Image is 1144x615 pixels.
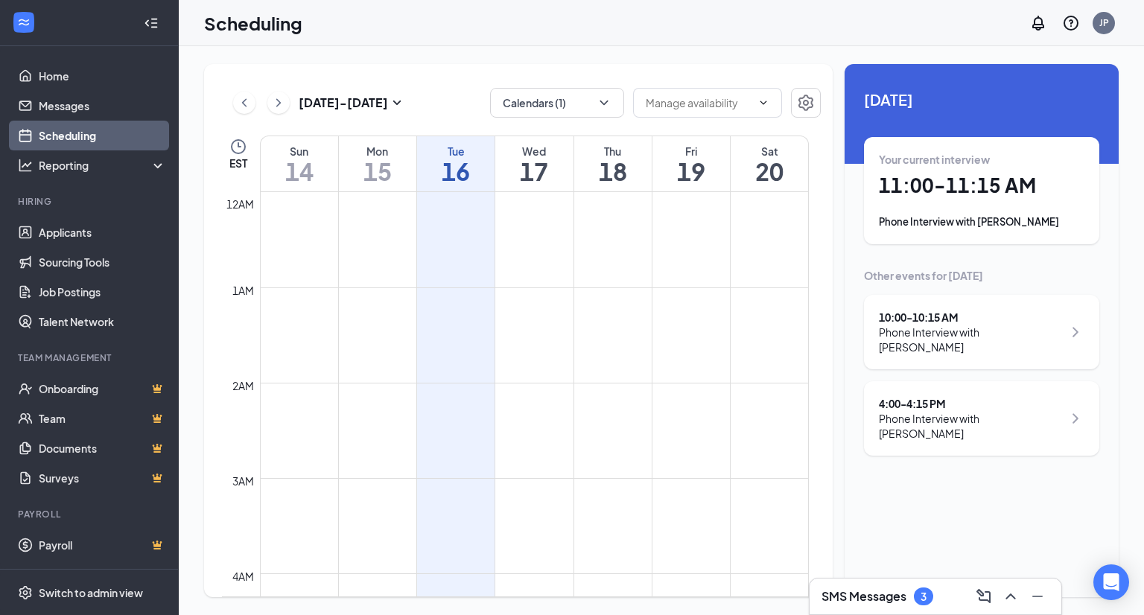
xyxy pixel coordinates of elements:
button: Calendars (1)ChevronDown [490,88,624,118]
a: Sourcing Tools [39,247,166,277]
div: Phone Interview with [PERSON_NAME] [879,325,1063,354]
div: Open Intercom Messenger [1093,564,1129,600]
div: Payroll [18,508,163,520]
h1: 11:00 - 11:15 AM [879,173,1084,198]
svg: ComposeMessage [975,587,993,605]
svg: ChevronLeft [237,94,252,112]
button: ChevronRight [267,92,290,114]
div: Phone Interview with [PERSON_NAME] [879,411,1063,441]
a: September 17, 2025 [495,136,573,191]
button: Settings [791,88,821,118]
a: Job Postings [39,277,166,307]
div: Sat [731,144,808,159]
div: 4am [229,568,257,584]
span: EST [229,156,247,171]
h1: 18 [574,159,652,184]
a: TeamCrown [39,404,166,433]
svg: ChevronDown [597,95,611,110]
div: 12am [223,196,257,212]
div: Tue [417,144,495,159]
h1: 17 [495,159,573,184]
svg: Minimize [1029,587,1046,605]
svg: QuestionInfo [1062,14,1080,32]
h1: 14 [261,159,338,184]
svg: WorkstreamLogo [16,15,31,30]
button: ComposeMessage [972,584,996,608]
div: 10:00 - 10:15 AM [879,310,1063,325]
h1: Scheduling [204,10,302,36]
div: Your current interview [879,152,1084,167]
a: September 14, 2025 [261,136,338,191]
a: Scheduling [39,121,166,150]
span: [DATE] [864,88,1099,111]
div: Team Management [18,351,163,364]
button: ChevronLeft [233,92,255,114]
h3: SMS Messages [822,588,906,605]
a: Home [39,61,166,91]
h1: 20 [731,159,808,184]
div: 3 [921,590,927,603]
svg: Settings [797,94,815,112]
div: Switch to admin view [39,585,143,600]
svg: Clock [229,138,247,156]
div: Other events for [DATE] [864,268,1099,283]
div: 1am [229,282,257,299]
svg: ChevronRight [271,94,286,112]
svg: Collapse [144,16,159,31]
h1: 19 [652,159,730,184]
a: September 15, 2025 [339,136,416,191]
button: ChevronUp [999,584,1023,608]
a: DocumentsCrown [39,433,166,463]
div: Reporting [39,158,167,173]
div: Thu [574,144,652,159]
svg: SmallChevronDown [388,94,406,112]
input: Manage availability [646,95,751,111]
div: JP [1099,16,1109,29]
h1: 16 [417,159,495,184]
a: September 18, 2025 [574,136,652,191]
a: September 20, 2025 [731,136,808,191]
a: Talent Network [39,307,166,337]
div: 4:00 - 4:15 PM [879,396,1063,411]
div: Sun [261,144,338,159]
div: Fri [652,144,730,159]
button: Minimize [1026,584,1049,608]
svg: ChevronRight [1067,323,1084,341]
a: Applicants [39,217,166,247]
a: PayrollCrown [39,530,166,560]
div: Mon [339,144,416,159]
div: 3am [229,473,257,489]
a: SurveysCrown [39,463,166,493]
svg: Notifications [1029,14,1047,32]
a: September 19, 2025 [652,136,730,191]
a: September 16, 2025 [417,136,495,191]
svg: ChevronDown [757,97,769,109]
a: OnboardingCrown [39,374,166,404]
svg: Analysis [18,158,33,173]
a: Messages [39,91,166,121]
div: Hiring [18,195,163,208]
h1: 15 [339,159,416,184]
svg: ChevronUp [1002,587,1020,605]
svg: Settings [18,585,33,600]
svg: ChevronRight [1067,410,1084,427]
h3: [DATE] - [DATE] [299,95,388,111]
div: 2am [229,377,257,394]
div: Phone Interview with [PERSON_NAME] [879,214,1084,229]
div: Wed [495,144,573,159]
